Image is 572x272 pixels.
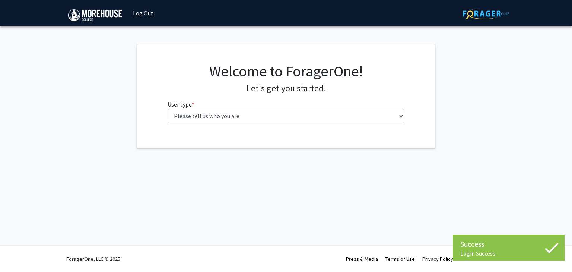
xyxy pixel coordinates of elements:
[463,8,509,19] img: ForagerOne Logo
[168,62,405,80] h1: Welcome to ForagerOne!
[68,9,122,21] img: Morehouse College Logo
[168,100,194,109] label: User type
[346,256,378,262] a: Press & Media
[460,250,557,257] div: Login Success
[385,256,415,262] a: Terms of Use
[460,238,557,250] div: Success
[168,83,405,94] h4: Let's get you started.
[66,246,120,272] div: ForagerOne, LLC © 2025
[422,256,453,262] a: Privacy Policy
